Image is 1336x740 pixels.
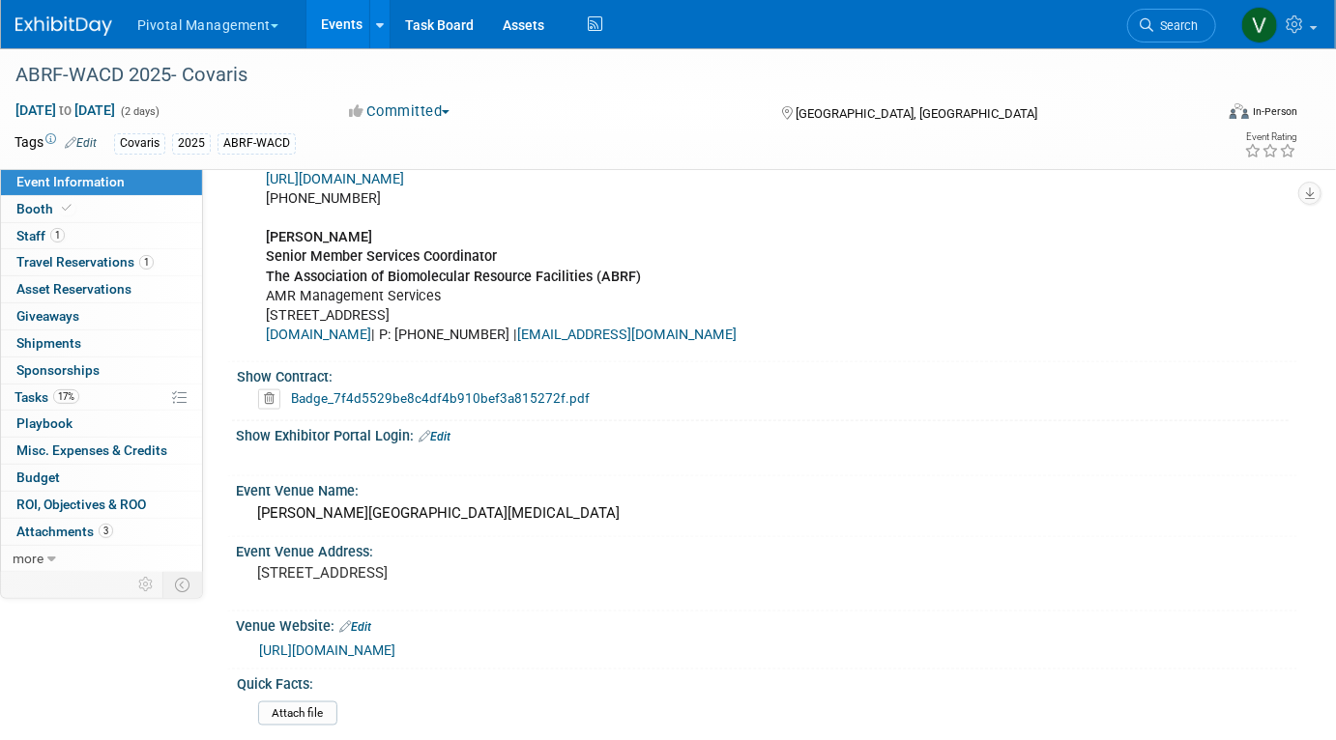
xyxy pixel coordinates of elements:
[1,196,202,222] a: Booth
[172,133,211,154] div: 2025
[1,384,202,411] a: Tasks17%
[1,546,202,572] a: more
[1,411,202,437] a: Playbook
[1230,103,1249,119] img: Format-Inperson.png
[16,201,75,216] span: Booth
[1,330,202,356] a: Shipments
[252,122,1091,355] div: [DEMOGRAPHIC_DATA][PERSON_NAME], PhD Director, IGM Genomics Center [PHONE_NUMBER] AMR Management ...
[266,269,641,285] b: The Association of Biomolecular Resource Facilities (ABRF)
[16,470,60,485] span: Budget
[266,171,404,187] a: [URL][DOMAIN_NAME]
[16,442,167,458] span: Misc. Expenses & Credits
[266,248,497,265] b: Senior Member Services Coordinator
[1,438,202,464] a: Misc. Expenses & Credits
[1241,7,1278,43] img: Valerie Weld
[99,524,113,538] span: 3
[236,476,1297,500] div: Event Venue Name:
[236,537,1297,561] div: Event Venue Address:
[237,669,1289,694] div: Quick Facts:
[797,106,1038,121] span: [GEOGRAPHIC_DATA], [GEOGRAPHIC_DATA]
[16,415,73,431] span: Playbook
[163,572,203,597] td: Toggle Event Tabs
[291,390,590,406] a: Badge_7f4d5529be8c4df4b910bef3a815272f.pdf
[65,136,97,150] a: Edit
[13,551,44,566] span: more
[1,303,202,329] a: Giveaways
[16,254,154,270] span: Travel Reservations
[1,249,202,275] a: Travel Reservations1
[1,169,202,195] a: Event Information
[1252,104,1297,119] div: In-Person
[237,362,1289,386] div: Show Contract:
[218,133,296,154] div: ABRF-WACD
[15,132,97,155] td: Tags
[15,389,79,405] span: Tasks
[1,519,202,545] a: Attachments3
[257,564,657,582] pre: [STREET_ADDRESS]
[1,276,202,302] a: Asset Reservations
[250,498,1283,528] div: [PERSON_NAME][GEOGRAPHIC_DATA][MEDICAL_DATA]
[119,105,160,118] span: (2 days)
[266,327,371,343] a: [DOMAIN_NAME]
[16,362,100,378] span: Sponsorships
[56,102,74,118] span: to
[342,101,457,122] button: Committed
[16,497,146,512] span: ROI, Objectives & ROO
[50,228,65,242] span: 1
[53,389,79,404] span: 17%
[419,430,450,443] a: Edit
[1127,9,1216,43] a: Search
[1,223,202,249] a: Staff1
[266,229,372,245] b: [PERSON_NAME]
[258,392,288,406] a: Delete attachment?
[16,228,65,243] span: Staff
[16,524,113,539] span: Attachments
[236,612,1297,637] div: Venue Website:
[9,58,1188,93] div: ABRF-WACD 2025- Covaris
[1,492,202,518] a: ROI, Objectives & ROO
[130,572,163,597] td: Personalize Event Tab Strip
[1108,100,1297,129] div: Event Format
[1,357,202,384] a: Sponsorships
[16,308,79,324] span: Giveaways
[16,281,131,297] span: Asset Reservations
[114,133,165,154] div: Covaris
[62,203,72,213] i: Booth reservation complete
[1244,132,1296,142] div: Event Rating
[259,642,395,658] a: [URL][DOMAIN_NAME]
[16,335,81,351] span: Shipments
[1153,18,1198,33] span: Search
[1,465,202,491] a: Budget
[15,101,116,119] span: [DATE] [DATE]
[236,421,1297,446] div: Show Exhibitor Portal Login:
[517,327,737,343] a: [EMAIL_ADDRESS][DOMAIN_NAME]
[16,174,125,189] span: Event Information
[139,255,154,270] span: 1
[15,16,112,36] img: ExhibitDay
[339,620,371,634] a: Edit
